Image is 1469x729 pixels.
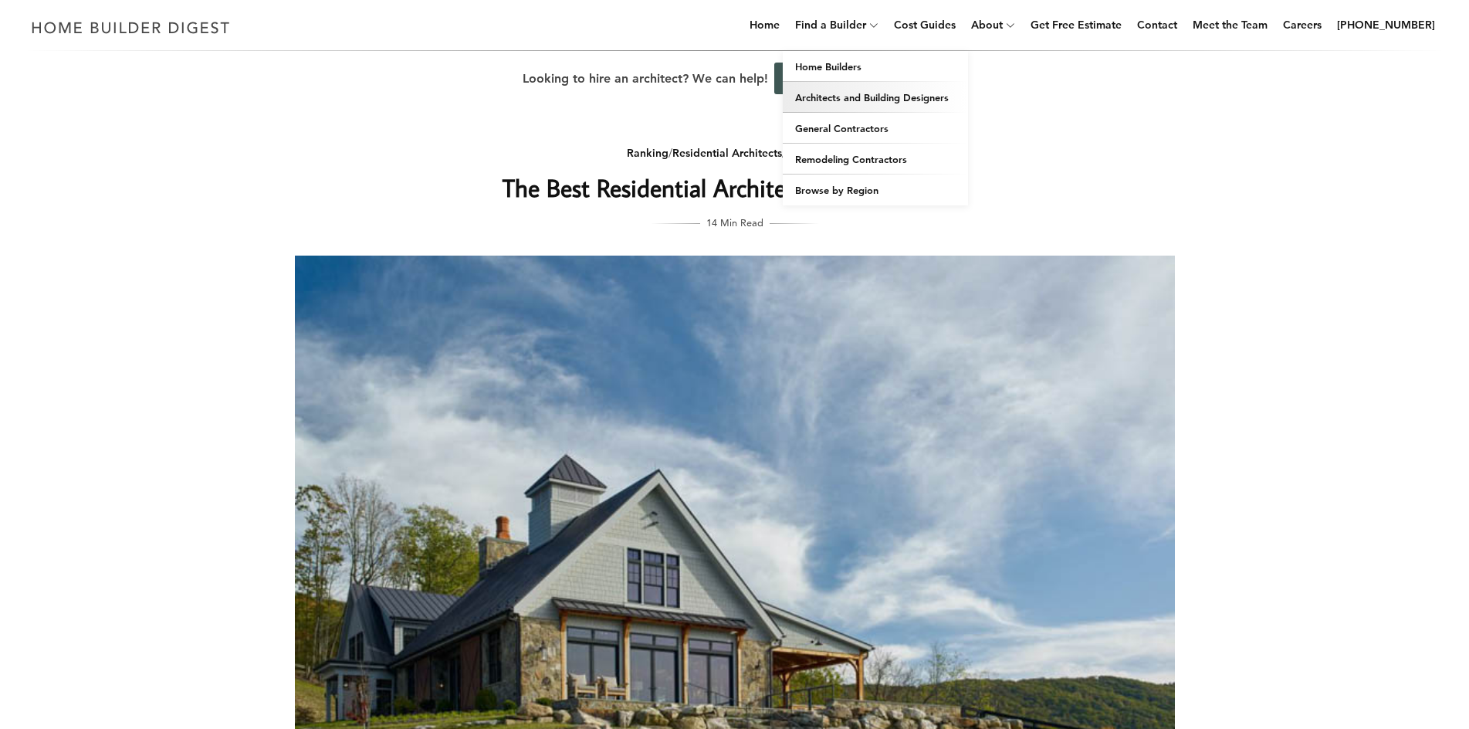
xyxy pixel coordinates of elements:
[25,12,237,42] img: Home Builder Digest
[783,144,968,175] a: Remodeling Contractors
[783,82,968,113] a: Architects and Building Designers
[627,146,668,160] a: Ranking
[427,169,1043,206] h1: The Best Residential Architects in [US_STATE]
[427,144,1043,163] div: / /
[1173,618,1450,710] iframe: Drift Widget Chat Controller
[783,51,968,82] a: Home Builders
[783,113,968,144] a: General Contractors
[783,175,968,205] a: Browse by Region
[706,214,763,231] span: 14 Min Read
[672,146,782,160] a: Residential Architects
[774,63,940,94] a: Get Recommendations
